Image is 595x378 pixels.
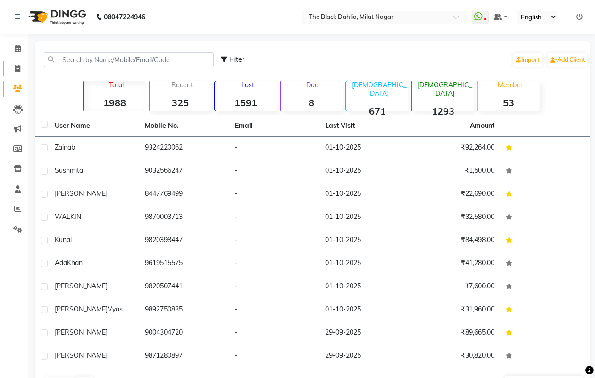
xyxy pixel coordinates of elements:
th: Amount [464,115,500,136]
span: [PERSON_NAME] [55,328,108,336]
span: Kunal [55,235,72,244]
td: ₹84,498.00 [410,229,500,252]
span: [PERSON_NAME] [55,189,108,198]
td: 9870003713 [139,206,229,229]
td: - [229,299,319,322]
th: Last Visit [319,115,410,137]
td: 01-10-2025 [319,183,410,206]
td: ₹7,600.00 [410,276,500,299]
strong: 8 [281,97,343,109]
strong: 1591 [215,97,277,109]
td: - [229,183,319,206]
td: - [229,137,319,160]
span: [PERSON_NAME] [55,305,108,313]
td: 9324220062 [139,137,229,160]
td: 01-10-2025 [319,299,410,322]
td: ₹1,500.00 [410,160,500,183]
p: Due [283,81,343,89]
td: - [229,252,319,276]
td: - [229,206,319,229]
td: - [229,160,319,183]
p: [DEMOGRAPHIC_DATA] [416,81,474,98]
a: Add Client [548,53,587,67]
td: 29-09-2025 [319,345,410,368]
strong: 1293 [412,105,474,117]
span: Sushmita [55,166,83,175]
th: Mobile No. [139,115,229,137]
td: ₹22,690.00 [410,183,500,206]
th: User Name [49,115,139,137]
span: Vyas [108,305,123,313]
span: [PERSON_NAME] [55,282,108,290]
td: 9892750835 [139,299,229,322]
td: - [229,276,319,299]
td: 9871280897 [139,345,229,368]
p: Lost [219,81,277,89]
td: ₹89,665.00 [410,322,500,345]
span: WALKIN [55,212,81,221]
strong: 671 [346,105,408,117]
td: 9820507441 [139,276,229,299]
td: 01-10-2025 [319,206,410,229]
td: 01-10-2025 [319,229,410,252]
td: 9619515575 [139,252,229,276]
td: 01-10-2025 [319,276,410,299]
td: - [229,229,319,252]
input: Search by Name/Mobile/Email/Code [44,52,214,67]
span: Khan [67,259,83,267]
span: Zainab [55,143,75,151]
td: ₹32,580.00 [410,206,500,229]
p: Total [87,81,145,89]
td: 01-10-2025 [319,137,410,160]
strong: 1988 [84,97,145,109]
td: 9032566247 [139,160,229,183]
a: Import [513,53,542,67]
span: Ada [55,259,67,267]
p: [DEMOGRAPHIC_DATA] [350,81,408,98]
td: - [229,322,319,345]
td: 01-10-2025 [319,252,410,276]
span: [PERSON_NAME] [55,351,108,360]
td: ₹41,280.00 [410,252,500,276]
td: 01-10-2025 [319,160,410,183]
img: logo [24,4,89,30]
strong: 53 [478,97,539,109]
p: Member [481,81,539,89]
td: 9004304720 [139,322,229,345]
td: 9820398447 [139,229,229,252]
b: 08047224946 [104,4,145,30]
p: Recent [153,81,211,89]
strong: 325 [150,97,211,109]
th: Email [229,115,319,137]
td: - [229,345,319,368]
span: Filter [229,55,244,64]
td: ₹30,820.00 [410,345,500,368]
td: ₹31,960.00 [410,299,500,322]
td: 8447769499 [139,183,229,206]
td: 29-09-2025 [319,322,410,345]
td: ₹92,264.00 [410,137,500,160]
